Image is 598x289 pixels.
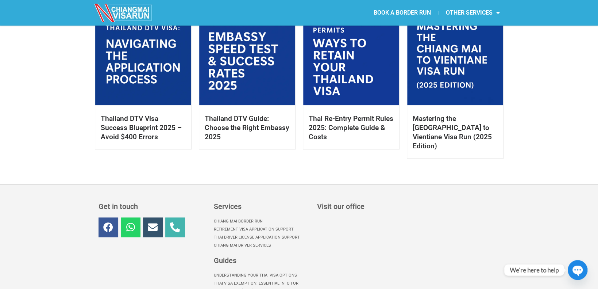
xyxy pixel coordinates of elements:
a: Thailand DTV Visa Success Blueprint 2025 – Avoid $400 Errors [101,114,182,141]
a: Thai Driver License Application Support [214,233,310,242]
h3: Get in touch [99,203,207,210]
a: Thailand DTV Guide: Choose the Right Embassy 2025 [205,114,289,141]
h3: Services [214,203,310,210]
h3: Visit our office [317,203,498,210]
a: Chiang Mai Border Run [214,217,310,225]
a: Thai Re-Entry Permit Rules 2025: Complete Guide & Costs [309,114,393,141]
nav: Menu [214,217,310,250]
a: Chiang Mai Driver Services [214,242,310,250]
a: OTHER SERVICES [438,4,507,21]
a: BOOK A BORDER RUN [366,4,438,21]
a: Understanding Your Thai Visa options [214,271,310,280]
nav: Menu [299,4,507,21]
h3: Guides [214,257,310,264]
a: Retirement Visa Application Support [214,225,310,233]
a: Mastering the [GEOGRAPHIC_DATA] to Vientiane Visa Run (2025 Edition) [413,114,492,150]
